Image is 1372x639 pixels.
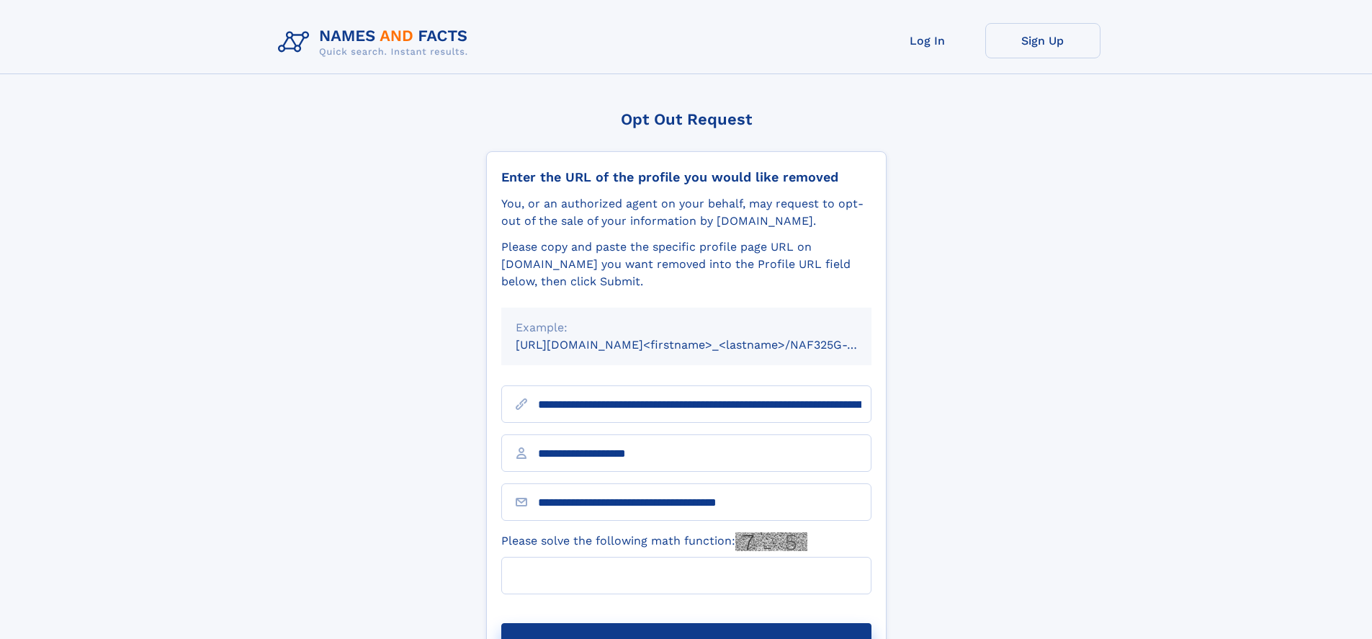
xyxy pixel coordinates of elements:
[501,238,871,290] div: Please copy and paste the specific profile page URL on [DOMAIN_NAME] you want removed into the Pr...
[516,319,857,336] div: Example:
[870,23,985,58] a: Log In
[516,338,899,352] small: [URL][DOMAIN_NAME]<firstname>_<lastname>/NAF325G-xxxxxxxx
[501,195,871,230] div: You, or an authorized agent on your behalf, may request to opt-out of the sale of your informatio...
[985,23,1100,58] a: Sign Up
[486,110,887,128] div: Opt Out Request
[272,23,480,62] img: Logo Names and Facts
[501,169,871,185] div: Enter the URL of the profile you would like removed
[501,532,807,551] label: Please solve the following math function:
